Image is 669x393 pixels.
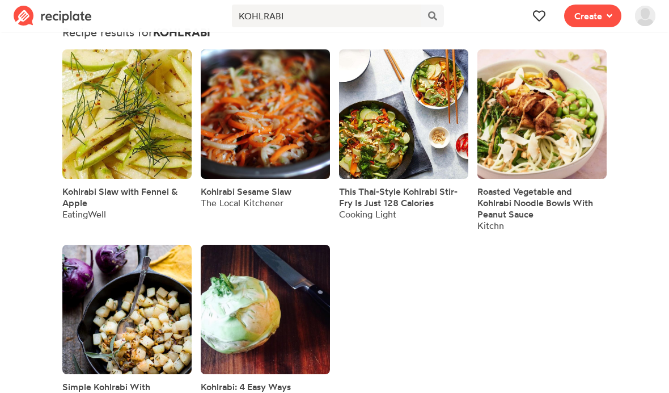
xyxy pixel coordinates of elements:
a: This Thai-Style Kohlrabi Stir-Fry Is Just 128 Calories [339,186,468,208]
div: The Local Kitchener [201,197,291,208]
strong: KOHLRABI [153,25,210,39]
img: Reciplate [14,6,92,26]
p: Recipe results for [62,24,607,40]
a: Kohlrabi Slaw with Fennel & Apple [62,186,192,208]
span: Create [574,9,602,23]
img: User's avatar [635,6,655,26]
div: EatingWell [62,208,192,220]
a: Kohlrabi: 4 Easy Ways [201,381,291,392]
a: Roasted Vegetable and Kohlrabi Noodle Bowls With Peanut Sauce [477,186,607,220]
a: Kohlrabi Sesame Slaw [201,186,291,197]
span: Kohlrabi Slaw with Fennel & Apple [62,186,177,208]
input: Search [232,5,421,27]
button: Create [564,5,621,27]
div: Kitchn [477,220,607,231]
span: This Thai-Style Kohlrabi Stir-Fry Is Just 128 Calories [339,186,458,208]
div: Cooking Light [339,208,468,220]
span: Roasted Vegetable and Kohlrabi Noodle Bowls With Peanut Sauce [477,186,593,220]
